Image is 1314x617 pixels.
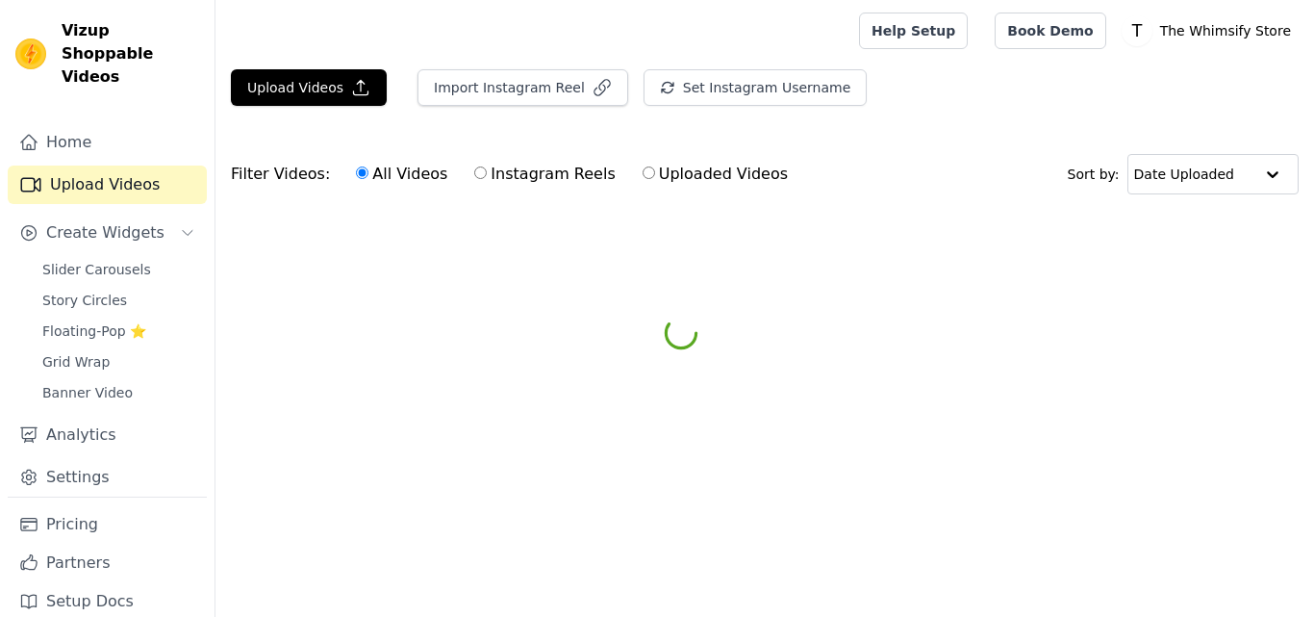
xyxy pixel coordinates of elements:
label: All Videos [355,162,448,187]
text: T [1130,21,1142,40]
a: Banner Video [31,379,207,406]
label: Instagram Reels [473,162,616,187]
a: Analytics [8,416,207,454]
a: Partners [8,544,207,582]
div: Sort by: [1068,154,1300,194]
a: Slider Carousels [31,256,207,283]
span: Story Circles [42,291,127,310]
input: Instagram Reels [474,167,487,179]
img: Vizup [15,39,46,69]
input: All Videos [356,167,368,179]
a: Grid Wrap [31,348,207,375]
a: Floating-Pop ⭐ [31,318,207,345]
a: Settings [8,458,207,497]
a: Story Circles [31,287,207,314]
button: Create Widgets [8,214,207,252]
button: Import Instagram Reel [417,69,628,106]
span: Vizup Shoppable Videos [62,19,199,89]
button: Upload Videos [231,69,387,106]
label: Uploaded Videos [642,162,789,187]
a: Home [8,123,207,162]
button: T The Whimsify Store [1122,13,1299,48]
a: Upload Videos [8,166,207,204]
a: Book Demo [995,13,1105,49]
p: The Whimsify Store [1152,13,1299,48]
span: Banner Video [42,383,133,402]
input: Uploaded Videos [643,167,655,179]
a: Help Setup [859,13,968,49]
a: Pricing [8,505,207,544]
div: Filter Videos: [231,152,798,196]
button: Set Instagram Username [644,69,867,106]
span: Slider Carousels [42,260,151,279]
span: Grid Wrap [42,352,110,372]
span: Create Widgets [46,221,164,244]
span: Floating-Pop ⭐ [42,321,146,341]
